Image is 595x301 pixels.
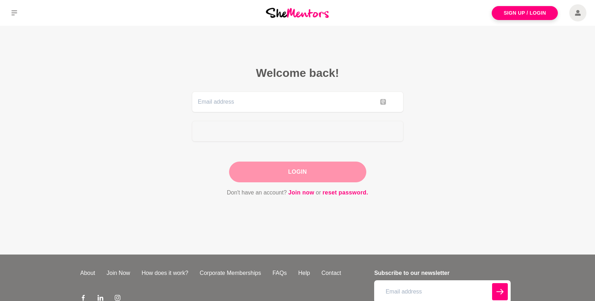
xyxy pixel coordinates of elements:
[322,188,368,197] a: reset password.
[316,269,347,277] a: Contact
[101,269,136,277] a: Join Now
[288,188,314,197] a: Join now
[374,269,510,277] h4: Subscribe to our newsletter
[192,188,403,197] p: Don't have an account? or
[492,6,558,20] a: Sign Up / Login
[267,269,292,277] a: FAQs
[136,269,194,277] a: How does it work?
[192,92,403,112] input: Email address
[192,66,403,80] h2: Welcome back!
[194,269,267,277] a: Corporate Memberships
[75,269,101,277] a: About
[266,8,329,18] img: She Mentors Logo
[292,269,316,277] a: Help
